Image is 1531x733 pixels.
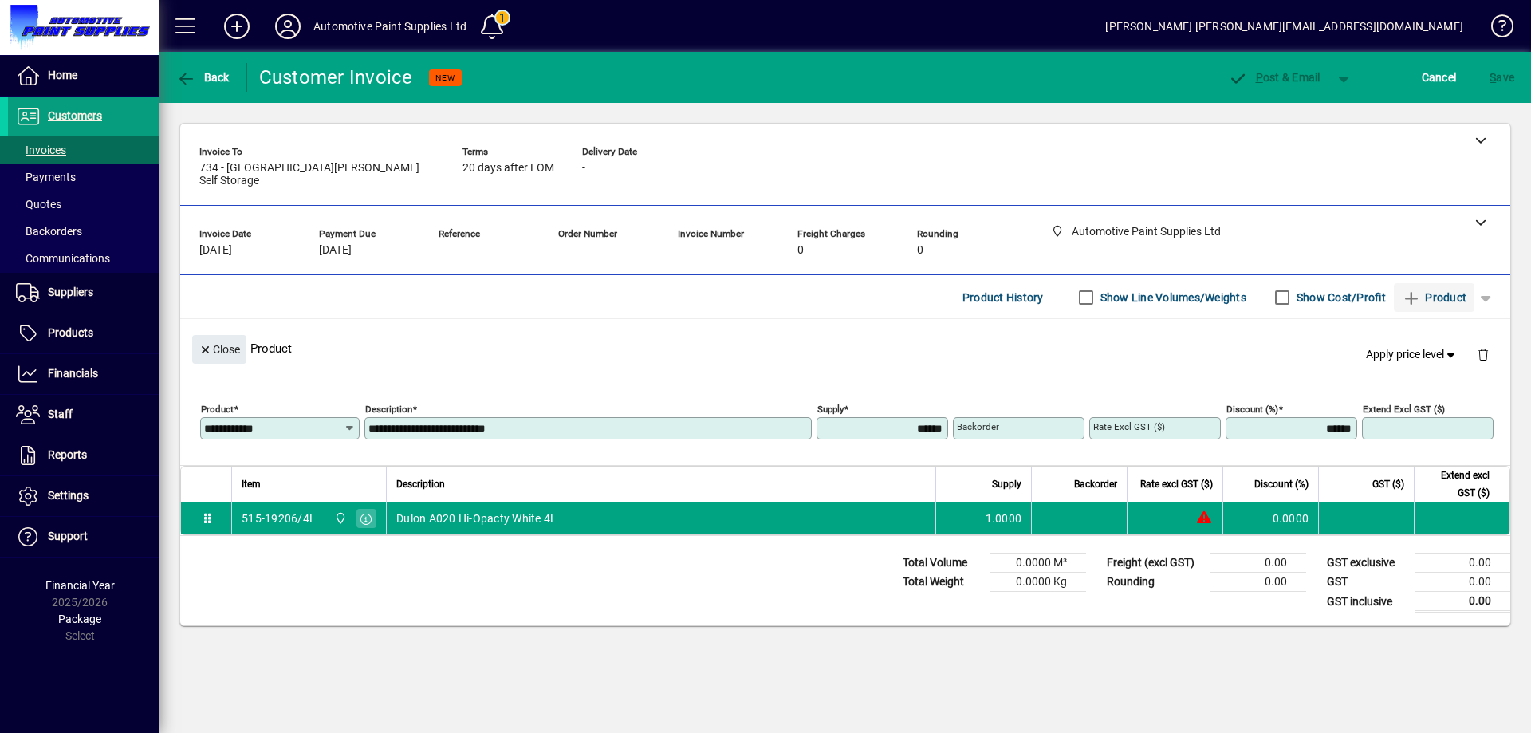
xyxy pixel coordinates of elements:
[1363,404,1445,415] mat-label: Extend excl GST ($)
[48,326,93,339] span: Products
[48,69,77,81] span: Home
[180,319,1510,377] div: Product
[956,283,1050,312] button: Product History
[990,573,1086,592] td: 0.0000 Kg
[313,14,466,39] div: Automotive Paint Supplies Ltd
[8,395,159,435] a: Staff
[48,408,73,420] span: Staff
[201,404,234,415] mat-label: Product
[962,285,1044,310] span: Product History
[1490,71,1496,84] span: S
[1226,404,1278,415] mat-label: Discount (%)
[1402,285,1466,310] span: Product
[1464,335,1502,373] button: Delete
[1319,554,1415,573] td: GST exclusive
[48,109,102,122] span: Customers
[1099,573,1210,592] td: Rounding
[895,554,990,573] td: Total Volume
[1210,554,1306,573] td: 0.00
[242,510,316,526] div: 515-19206/4L
[817,404,844,415] mat-label: Supply
[8,476,159,516] a: Settings
[176,71,230,84] span: Back
[1293,290,1386,305] label: Show Cost/Profit
[1319,592,1415,612] td: GST inclusive
[199,162,439,187] span: 734 - [GEOGRAPHIC_DATA][PERSON_NAME] Self Storage
[8,164,159,191] a: Payments
[8,313,159,353] a: Products
[16,144,66,156] span: Invoices
[1415,573,1510,592] td: 0.00
[8,218,159,245] a: Backorders
[192,335,246,364] button: Close
[45,579,115,592] span: Financial Year
[1099,554,1210,573] td: Freight (excl GST)
[16,198,61,211] span: Quotes
[1228,71,1320,84] span: ost & Email
[1105,14,1463,39] div: [PERSON_NAME] [PERSON_NAME][EMAIL_ADDRESS][DOMAIN_NAME]
[48,367,98,380] span: Financials
[1366,346,1458,363] span: Apply price level
[48,530,88,542] span: Support
[678,244,681,257] span: -
[1479,3,1511,55] a: Knowledge Base
[8,136,159,164] a: Invoices
[8,245,159,272] a: Communications
[159,63,247,92] app-page-header-button: Back
[396,510,557,526] span: Dulon A020 Hi-Opacty White 4L
[435,73,455,83] span: NEW
[462,162,554,175] span: 20 days after EOM
[172,63,234,92] button: Back
[8,517,159,557] a: Support
[1415,554,1510,573] td: 0.00
[16,252,110,265] span: Communications
[330,510,348,527] span: Automotive Paint Supplies Ltd
[199,337,240,363] span: Close
[8,435,159,475] a: Reports
[1140,475,1213,493] span: Rate excl GST ($)
[48,489,89,502] span: Settings
[58,613,101,625] span: Package
[1256,71,1263,84] span: P
[1222,502,1318,534] td: 0.0000
[1093,421,1165,432] mat-label: Rate excl GST ($)
[558,244,561,257] span: -
[990,554,1086,573] td: 0.0000 M³
[48,286,93,298] span: Suppliers
[48,448,87,461] span: Reports
[16,171,76,183] span: Payments
[797,244,804,257] span: 0
[1097,290,1246,305] label: Show Line Volumes/Weights
[396,475,445,493] span: Description
[16,225,82,238] span: Backorders
[1394,283,1474,312] button: Product
[1490,65,1514,90] span: ave
[1464,347,1502,361] app-page-header-button: Delete
[1074,475,1117,493] span: Backorder
[1254,475,1309,493] span: Discount (%)
[1486,63,1518,92] button: Save
[259,65,413,90] div: Customer Invoice
[1422,65,1457,90] span: Cancel
[188,341,250,356] app-page-header-button: Close
[1220,63,1328,92] button: Post & Email
[986,510,1022,526] span: 1.0000
[1210,573,1306,592] td: 0.00
[8,273,159,313] a: Suppliers
[211,12,262,41] button: Add
[319,244,352,257] span: [DATE]
[199,244,232,257] span: [DATE]
[439,244,442,257] span: -
[1372,475,1404,493] span: GST ($)
[957,421,999,432] mat-label: Backorder
[1415,592,1510,612] td: 0.00
[1418,63,1461,92] button: Cancel
[917,244,923,257] span: 0
[8,354,159,394] a: Financials
[242,475,261,493] span: Item
[262,12,313,41] button: Profile
[8,191,159,218] a: Quotes
[582,162,585,175] span: -
[365,404,412,415] mat-label: Description
[8,56,159,96] a: Home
